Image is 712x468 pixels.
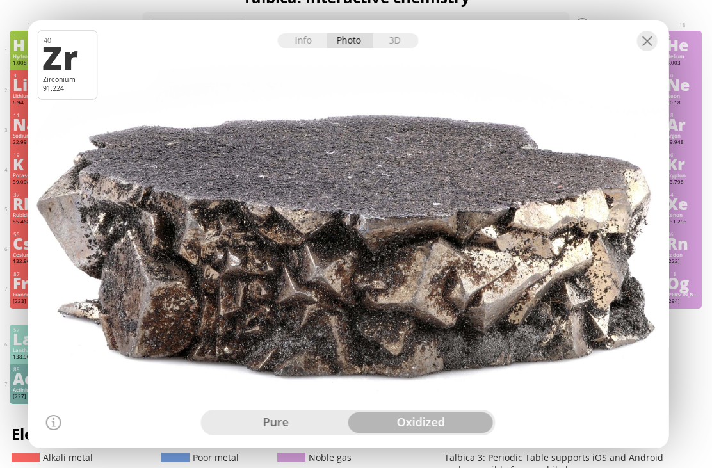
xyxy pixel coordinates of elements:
[13,236,45,250] div: Cs
[667,276,699,290] div: Og
[13,371,45,385] div: Ac
[667,77,699,92] div: Ne
[667,218,699,226] div: 131.293
[13,139,45,147] div: 22.99
[13,172,45,179] div: Potassium
[13,366,45,373] div: 89
[13,77,45,92] div: Li
[13,276,45,290] div: Fr
[13,93,45,99] div: Lithium
[13,179,45,186] div: 39.098
[13,38,45,52] div: H
[13,332,45,346] div: La
[667,33,699,39] div: 2
[667,179,699,186] div: 83.798
[13,271,45,277] div: 87
[13,258,45,266] div: 132.905
[373,33,419,48] div: 3D
[667,133,699,139] div: Argon
[667,53,699,60] div: Helium
[13,291,45,298] div: Francium
[667,60,699,67] div: 4.003
[667,197,699,211] div: Xe
[13,231,45,238] div: 55
[13,53,45,60] div: Hydrogen
[13,33,45,39] div: 1
[13,387,45,393] div: Actinium
[667,172,699,179] div: Krypton
[12,423,357,445] h1: Element types
[13,347,45,353] div: Lanthanum
[13,99,45,107] div: 6.94
[667,252,699,258] div: Radon
[13,152,45,158] div: 19
[277,451,352,464] a: Noble gas
[13,72,45,79] div: 3
[13,218,45,226] div: 85.468
[667,117,699,131] div: Ar
[13,393,45,401] div: [227]
[667,99,699,107] div: 20.18
[161,451,239,464] a: Poor metal
[13,353,45,361] div: 138.905
[667,93,699,99] div: Neon
[12,451,93,464] a: Alkali metal
[13,197,45,211] div: Rb
[13,298,45,305] div: [223]
[43,74,92,83] div: Zirconium
[13,60,45,67] div: 1.008
[13,112,45,118] div: 11
[13,117,45,131] div: Na
[43,84,92,93] div: 91.224
[278,33,327,48] div: Info
[667,231,699,238] div: 86
[13,212,45,218] div: Rubidium
[667,72,699,79] div: 10
[667,212,699,218] div: Xenon
[667,291,699,298] div: [PERSON_NAME]
[13,252,45,258] div: Cesium
[44,35,93,44] div: 40
[667,258,699,266] div: [222]
[667,112,699,118] div: 18
[13,191,45,198] div: 37
[13,157,45,171] div: K
[667,191,699,198] div: 54
[204,412,348,433] div: pure
[667,139,699,147] div: 39.948
[667,38,699,52] div: He
[348,412,493,433] div: oxidized
[667,152,699,158] div: 36
[13,133,45,139] div: Sodium
[13,327,45,333] div: 57
[667,236,699,250] div: Rn
[667,271,699,277] div: 118
[667,157,699,171] div: Kr
[42,40,91,72] div: Zr
[667,298,699,305] div: [294]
